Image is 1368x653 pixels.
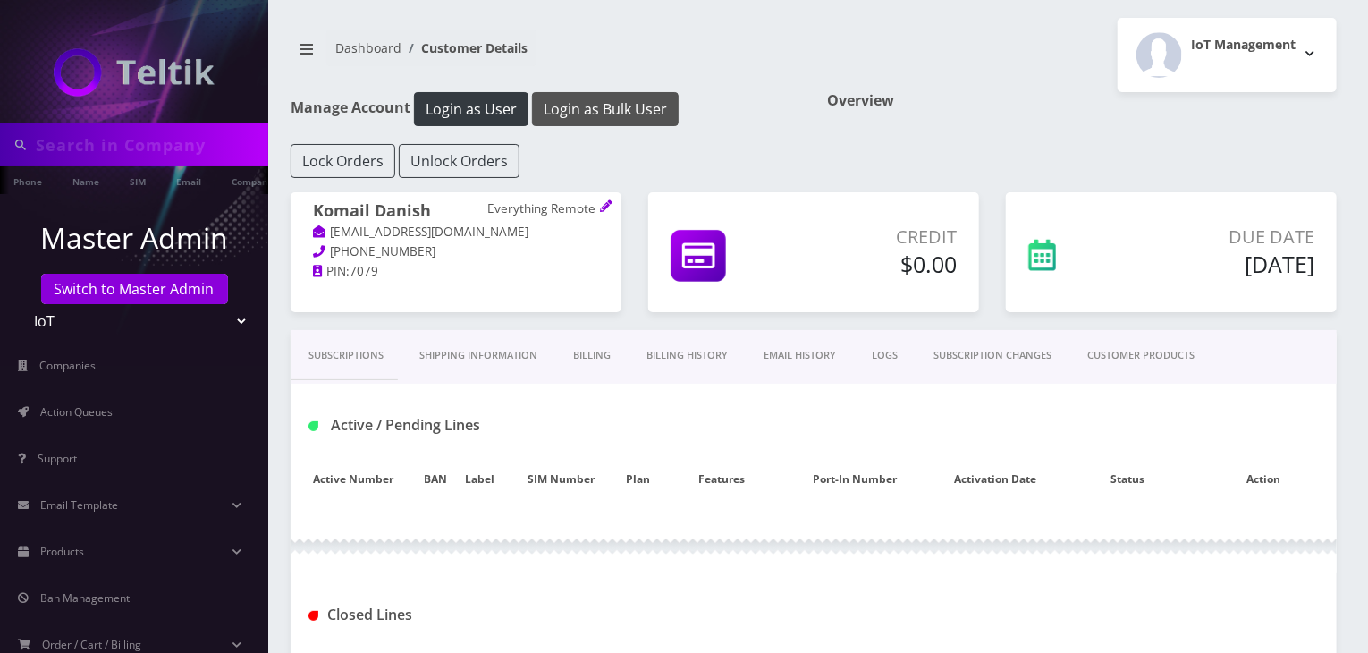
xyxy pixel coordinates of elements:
[784,454,925,505] th: Port-In Number
[167,166,210,194] a: Email
[330,243,435,259] span: [PHONE_NUMBER]
[532,92,679,126] button: Login as Bulk User
[1191,38,1296,53] h2: IoT Management
[291,454,416,505] th: Active Number
[40,590,130,606] span: Ban Management
[4,166,51,194] a: Phone
[487,201,599,217] p: Everything Remote
[291,30,800,81] nav: breadcrumb
[40,497,118,513] span: Email Template
[291,92,800,126] h1: Manage Account
[416,454,455,505] th: BAN
[629,330,746,381] a: Billing History
[39,358,96,373] span: Companies
[308,421,318,431] img: Active / Pending Lines
[350,263,378,279] span: 7079
[335,39,401,56] a: Dashboard
[916,330,1069,381] a: SUBSCRIPTION CHANGES
[223,166,283,194] a: Company
[291,144,395,178] button: Lock Orders
[1190,454,1337,505] th: Action
[41,274,228,304] a: Switch to Master Admin
[801,224,957,250] p: Credit
[414,92,528,126] button: Login as User
[40,544,84,559] span: Products
[532,98,679,117] a: Login as Bulk User
[401,330,555,381] a: Shipping Information
[291,330,401,381] a: Subscriptions
[54,48,215,97] img: IoT
[1133,224,1314,250] p: Due Date
[36,128,264,162] input: Search in Company
[1065,454,1190,505] th: Status
[854,330,916,381] a: LOGS
[313,224,528,242] a: [EMAIL_ADDRESS][DOMAIN_NAME]
[401,38,528,57] li: Customer Details
[926,454,1065,505] th: Activation Date
[746,330,854,381] a: EMAIL HISTORY
[40,404,113,420] span: Action Queues
[1069,330,1212,381] a: CUSTOMER PRODUCTS
[455,454,505,505] th: Label
[801,250,957,277] h5: $0.00
[659,454,784,505] th: Features
[505,454,618,505] th: SIM Number
[63,166,108,194] a: Name
[313,201,599,223] h1: Komail Danish
[1133,250,1314,277] h5: [DATE]
[1118,18,1337,92] button: IoT Management
[618,454,659,505] th: Plan
[313,263,350,281] a: PIN:
[827,92,1337,109] h1: Overview
[308,611,318,621] img: Closed Lines
[399,144,519,178] button: Unlock Orders
[121,166,155,194] a: SIM
[42,637,141,652] span: Order / Cart / Billing
[308,606,628,623] h1: Closed Lines
[308,417,628,434] h1: Active / Pending Lines
[38,451,77,466] span: Support
[410,98,532,117] a: Login as User
[555,330,629,381] a: Billing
